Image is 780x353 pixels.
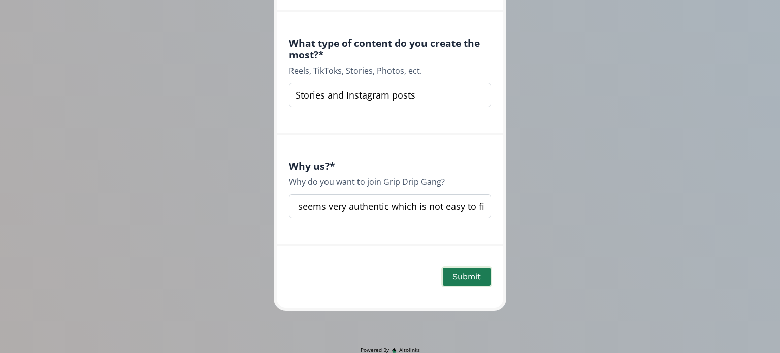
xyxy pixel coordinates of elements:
button: Submit [441,266,492,288]
h4: Why us? * [289,160,491,172]
input: Type your answer here... [289,83,491,107]
h4: What type of content do you create the most? * [289,37,491,60]
img: favicon-32x32.png [392,348,397,353]
div: Why do you want to join Grip Drip Gang? [289,176,491,188]
input: Type your answer here... [289,194,491,218]
div: Reels, TikToks, Stories, Photos, ect. [289,65,491,77]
